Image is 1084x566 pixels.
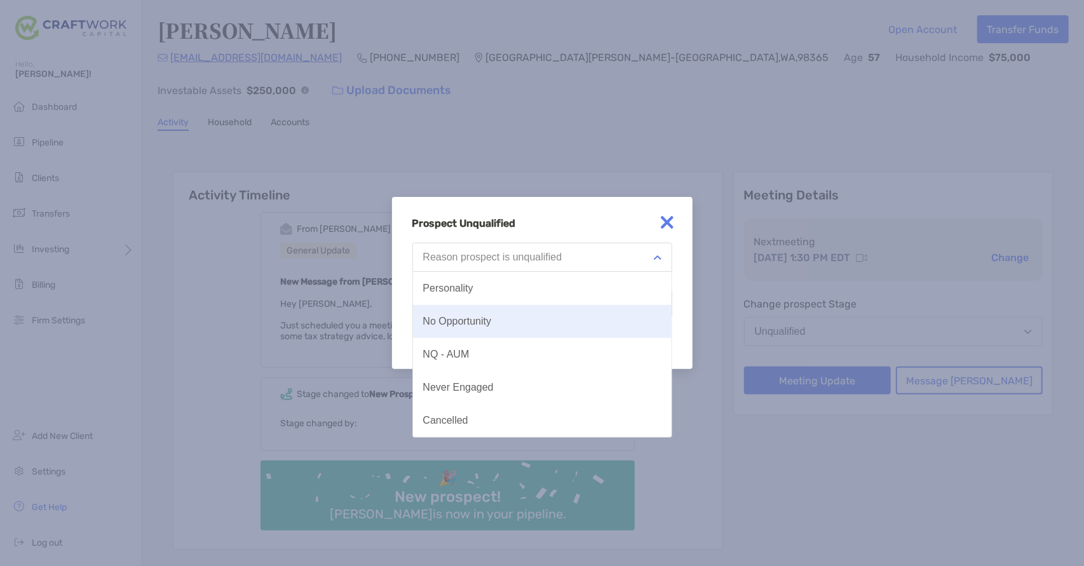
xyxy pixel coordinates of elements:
div: Personality [423,283,473,294]
div: NQ - AUM [423,349,470,360]
button: No Opportunity [413,305,672,338]
div: Reason prospect is unqualified [423,252,562,263]
button: Cancelled [413,404,672,437]
div: Cancelled [423,415,468,426]
button: Reason prospect is unqualified [412,243,672,272]
button: NQ - AUM [413,338,672,371]
div: Never Engaged [423,382,494,393]
img: Open dropdown arrow [654,255,661,260]
button: Never Engaged [413,371,672,404]
button: Personality [413,272,672,305]
div: No Opportunity [423,316,492,327]
img: close modal icon [654,210,680,235]
h4: Prospect Unqualified [412,217,672,229]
